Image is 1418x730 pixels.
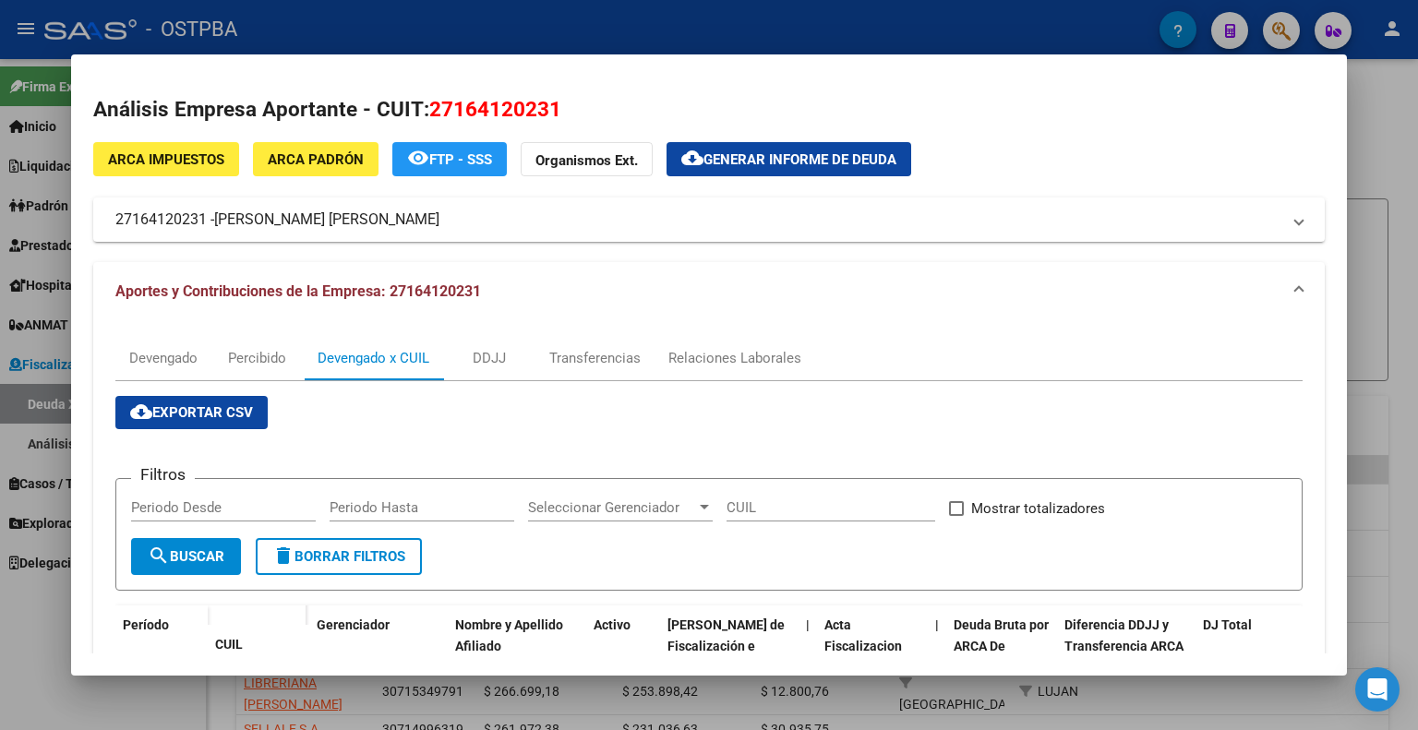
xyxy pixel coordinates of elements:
span: Borrar Filtros [272,548,405,565]
mat-expansion-panel-header: Aportes y Contribuciones de la Empresa: 27164120231 [93,262,1325,321]
datatable-header-cell: Deuda Bruta Neto de Fiscalización e Incobrable [660,605,799,729]
span: ARCA Impuestos [108,151,224,168]
mat-expansion-panel-header: 27164120231 -[PERSON_NAME] [PERSON_NAME] [93,197,1325,242]
mat-icon: cloud_download [681,147,703,169]
div: Relaciones Laborales [668,348,801,368]
mat-icon: search [148,545,170,567]
button: FTP - SSS [392,142,507,176]
mat-icon: cloud_download [130,401,152,423]
span: Período [123,617,169,632]
span: | [806,617,810,632]
datatable-header-cell: Nombre y Apellido Afiliado [448,605,586,729]
datatable-header-cell: CUIL [208,625,309,664]
span: Generar informe de deuda [703,151,896,168]
datatable-header-cell: Diferencia DDJJ y Transferencia ARCA [1057,605,1196,729]
h3: Filtros [131,464,195,485]
span: [PERSON_NAME] [PERSON_NAME] [214,209,439,231]
span: Deuda Bruta por ARCA De Empresa (toma en cuenta todos los afiliados) [954,617,1049,716]
span: Activo [594,617,631,632]
datatable-header-cell: | [928,605,946,729]
datatable-header-cell: Gerenciador [309,605,448,729]
div: Transferencias [549,348,641,368]
span: Aportes y Contribuciones de la Empresa: 27164120231 [115,282,481,300]
mat-panel-title: 27164120231 - [115,209,1280,231]
button: Generar informe de deuda [667,142,911,176]
h2: Análisis Empresa Aportante - CUIT: [93,94,1325,126]
mat-icon: delete [272,545,294,567]
datatable-header-cell: Activo [586,605,660,729]
span: Nombre y Apellido Afiliado [455,617,563,653]
datatable-header-cell: DJ Total [1196,605,1334,729]
button: Exportar CSV [115,396,268,429]
div: Percibido [228,348,286,368]
mat-icon: remove_red_eye [407,147,429,169]
span: 27164120231 [429,97,561,121]
button: ARCA Impuestos [93,142,239,176]
span: Seleccionar Gerenciador [528,499,696,516]
span: Gerenciador [317,617,390,632]
div: DDJJ [473,348,506,368]
span: Mostrar totalizadores [971,497,1105,520]
button: Borrar Filtros [256,538,422,575]
datatable-header-cell: Acta Fiscalizacion [817,605,928,729]
datatable-header-cell: | [799,605,817,729]
button: Buscar [131,538,241,575]
button: ARCA Padrón [253,142,379,176]
div: Devengado x CUIL [318,348,429,368]
span: DJ Total [1203,617,1252,632]
span: Acta Fiscalizacion [824,617,902,653]
span: Diferencia DDJJ y Transferencia ARCA [1064,617,1184,653]
span: CUIL [215,637,243,652]
span: Exportar CSV [130,404,253,421]
span: [PERSON_NAME] de Fiscalización e Incobrable [667,617,785,675]
div: Open Intercom Messenger [1355,667,1400,712]
datatable-header-cell: Deuda Bruta por ARCA De Empresa (toma en cuenta todos los afiliados) [946,605,1057,729]
span: Buscar [148,548,224,565]
span: | [935,617,939,632]
span: ARCA Padrón [268,151,364,168]
span: FTP - SSS [429,151,492,168]
datatable-header-cell: Período [115,605,208,683]
button: Organismos Ext. [521,142,653,176]
div: Devengado [129,348,198,368]
strong: Organismos Ext. [535,152,638,169]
